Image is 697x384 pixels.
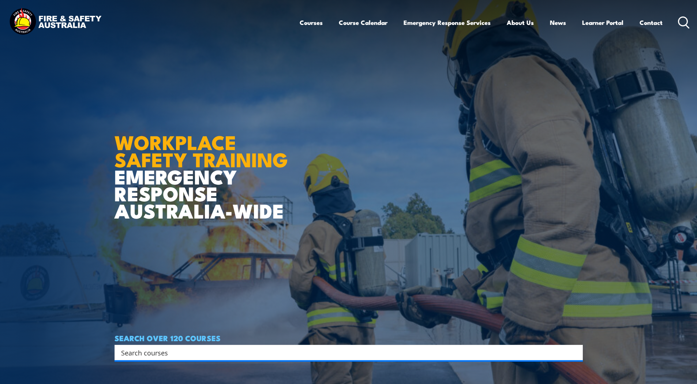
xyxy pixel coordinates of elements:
[115,334,583,342] h4: SEARCH OVER 120 COURSES
[300,13,323,32] a: Courses
[507,13,534,32] a: About Us
[121,347,567,358] input: Search input
[404,13,491,32] a: Emergency Response Services
[115,115,293,219] h1: EMERGENCY RESPONSE AUSTRALIA-WIDE
[123,347,568,358] form: Search form
[550,13,566,32] a: News
[582,13,623,32] a: Learner Portal
[640,13,663,32] a: Contact
[115,126,288,174] strong: WORKPLACE SAFETY TRAINING
[570,347,580,358] button: Search magnifier button
[339,13,387,32] a: Course Calendar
